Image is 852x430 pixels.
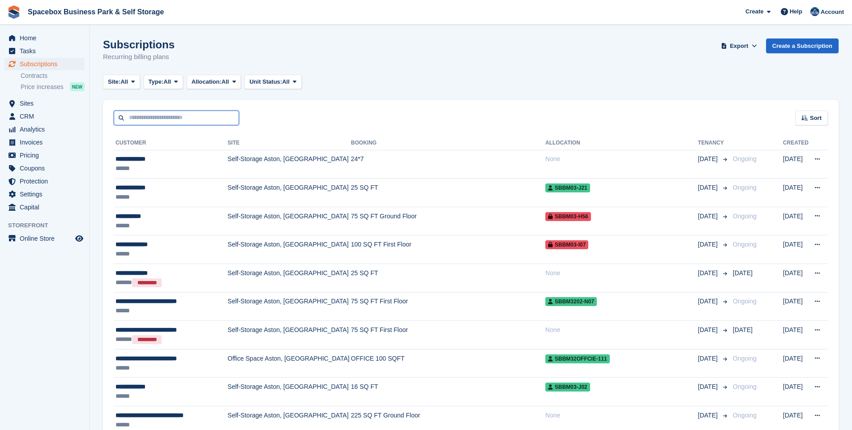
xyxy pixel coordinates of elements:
[103,38,175,51] h1: Subscriptions
[227,292,351,321] td: Self-Storage Aston, [GEOGRAPHIC_DATA]
[103,52,175,62] p: Recurring billing plans
[698,354,719,363] span: [DATE]
[70,82,85,91] div: NEW
[222,77,229,86] span: All
[4,175,85,187] a: menu
[733,184,757,191] span: Ongoing
[733,355,757,362] span: Ongoing
[783,264,809,293] td: [DATE]
[282,77,290,86] span: All
[4,232,85,245] a: menu
[698,240,719,249] span: [DATE]
[698,297,719,306] span: [DATE]
[783,349,809,378] td: [DATE]
[351,378,545,406] td: 16 SQ FT
[227,136,351,150] th: Site
[545,297,597,306] span: SBBM3202-N07
[783,150,809,179] td: [DATE]
[783,207,809,235] td: [DATE]
[351,207,545,235] td: 75 SQ FT Ground Floor
[20,123,73,136] span: Analytics
[163,77,171,86] span: All
[783,235,809,264] td: [DATE]
[545,136,698,150] th: Allocation
[810,114,822,123] span: Sort
[20,97,73,110] span: Sites
[545,383,590,392] span: SBBM03-J02
[733,383,757,390] span: Ongoing
[351,136,545,150] th: Booking
[227,264,351,293] td: Self-Storage Aston, [GEOGRAPHIC_DATA]
[4,58,85,70] a: menu
[20,232,73,245] span: Online Store
[249,77,282,86] span: Unit Status:
[4,162,85,175] a: menu
[20,136,73,149] span: Invoices
[4,97,85,110] a: menu
[698,268,719,278] span: [DATE]
[149,77,164,86] span: Type:
[810,7,819,16] img: Daud
[244,75,301,89] button: Unit Status: All
[351,179,545,207] td: 25 SQ FT
[351,235,545,264] td: 100 SQ FT First Floor
[21,82,85,92] a: Price increases NEW
[351,321,545,349] td: 75 SQ FT First Floor
[187,75,241,89] button: Allocation: All
[698,183,719,192] span: [DATE]
[74,233,85,244] a: Preview store
[698,154,719,164] span: [DATE]
[545,411,698,420] div: None
[730,42,748,51] span: Export
[24,4,167,19] a: Spacebox Business Park & Self Storage
[698,411,719,420] span: [DATE]
[20,201,73,213] span: Capital
[103,75,140,89] button: Site: All
[20,188,73,200] span: Settings
[20,110,73,123] span: CRM
[4,123,85,136] a: menu
[192,77,222,86] span: Allocation:
[21,72,85,80] a: Contracts
[108,77,120,86] span: Site:
[545,268,698,278] div: None
[545,325,698,335] div: None
[227,179,351,207] td: Self-Storage Aston, [GEOGRAPHIC_DATA]
[698,212,719,221] span: [DATE]
[20,162,73,175] span: Coupons
[733,269,753,277] span: [DATE]
[227,235,351,264] td: Self-Storage Aston, [GEOGRAPHIC_DATA]
[790,7,802,16] span: Help
[783,378,809,406] td: [DATE]
[351,349,545,378] td: OFFICE 100 SQFT
[821,8,844,17] span: Account
[4,45,85,57] a: menu
[4,201,85,213] a: menu
[783,136,809,150] th: Created
[545,154,698,164] div: None
[4,136,85,149] a: menu
[351,264,545,293] td: 25 SQ FT
[120,77,128,86] span: All
[745,7,763,16] span: Create
[545,354,610,363] span: SBBM32OFFCIE-111
[20,149,73,162] span: Pricing
[545,212,591,221] span: SBBM03-H56
[227,378,351,406] td: Self-Storage Aston, [GEOGRAPHIC_DATA]
[783,292,809,321] td: [DATE]
[733,298,757,305] span: Ongoing
[8,221,89,230] span: Storefront
[783,179,809,207] td: [DATE]
[545,240,588,249] span: SBBM03-I07
[766,38,839,53] a: Create a Subscription
[4,110,85,123] a: menu
[698,382,719,392] span: [DATE]
[21,83,64,91] span: Price increases
[545,183,590,192] span: SBBM03-J21
[227,349,351,378] td: Office Space Aston, [GEOGRAPHIC_DATA]
[783,321,809,349] td: [DATE]
[719,38,759,53] button: Export
[20,32,73,44] span: Home
[227,150,351,179] td: Self-Storage Aston, [GEOGRAPHIC_DATA]
[698,325,719,335] span: [DATE]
